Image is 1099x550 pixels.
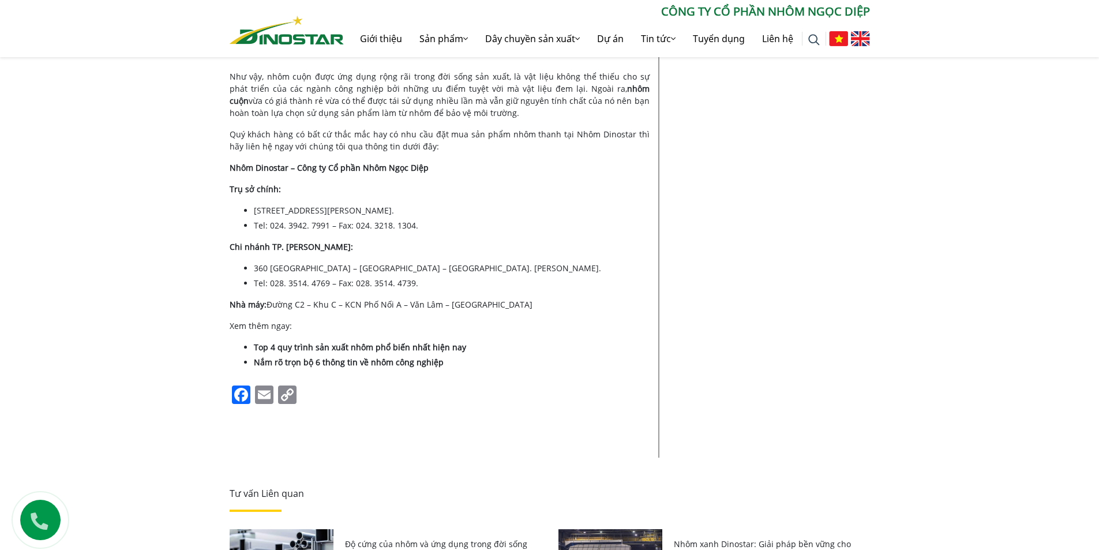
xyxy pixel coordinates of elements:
li: 360 [GEOGRAPHIC_DATA] – [GEOGRAPHIC_DATA] – [GEOGRAPHIC_DATA]. [PERSON_NAME]. [254,262,650,274]
li: Tel: 024. 3942. 7991 – Fax: 024. 3218. 1304. [254,219,650,231]
strong: Trụ sở chính: [230,184,281,194]
a: Dự án [588,20,632,57]
img: search [808,34,820,46]
p: Như vậy, nhôm cuộn được ứng dụng rộng rãi trong đời sống sản xuất, là vật liệu không thể thiếu ch... [230,70,650,119]
img: English [851,31,870,46]
a: Tuyển dụng [684,20,753,57]
a: Dây chuyền sản xuất [477,20,588,57]
strong: Nhôm Dinostar – Công ty Cổ phần Nhôm Ngọc Diệp [230,162,429,173]
strong: Chi nhánh TP. [PERSON_NAME]: [230,241,353,252]
a: Sản phẩm [411,20,477,57]
p: Quý khách hàng có bất cứ thắc mắc hay có nhu cầu đặt mua sản phẩm nhôm thanh tại Nhôm Dinostar th... [230,128,650,152]
a: Top 4 quy trình sản xuất nhôm phổ biến nhất hiện nay [254,342,466,353]
a: Copy Link [276,386,299,406]
img: Tiếng Việt [829,31,848,46]
a: Giới thiệu [351,20,411,57]
a: Facebook [230,386,253,406]
img: Nhôm Dinostar [230,16,344,44]
li: [STREET_ADDRESS][PERSON_NAME]. [254,204,650,216]
a: Tin tức [632,20,684,57]
li: Tel: 028. 3514. 4769 – Fax: 028. 3514. 4739. [254,277,650,289]
p: Tư vấn Liên quan [230,487,870,500]
a: Email [253,386,276,406]
strong: Nhà máy: [230,299,267,310]
p: CÔNG TY CỔ PHẦN NHÔM NGỌC DIỆP [344,3,870,20]
p: Xem thêm ngay: [230,320,650,332]
strong: nhôm cuộn [230,83,650,106]
p: Đường C2 – Khu C – KCN Phố Nối A – Văn Lâm – [GEOGRAPHIC_DATA] [230,298,650,310]
a: Nắm rõ trọn bộ 6 thông tin về nhôm công nghiệp [254,357,444,368]
a: Liên hệ [753,20,802,57]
